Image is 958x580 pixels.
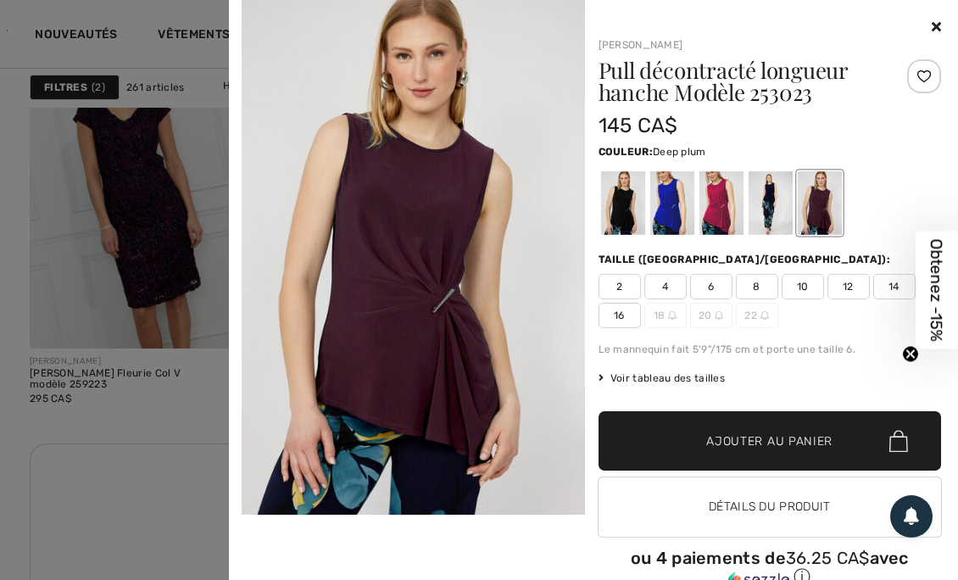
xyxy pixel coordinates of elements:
[599,303,641,328] span: 16
[600,171,644,235] div: Noir
[644,303,687,328] span: 18
[690,303,732,328] span: 20
[797,171,841,235] div: Deep plum
[902,346,919,363] button: Close teaser
[706,432,833,450] span: Ajouter au panier
[715,311,723,320] img: ring-m.svg
[699,171,743,235] div: Begonia
[782,274,824,299] span: 10
[38,12,72,27] span: Aide
[599,274,641,299] span: 2
[927,239,947,342] span: Obtenez -15%
[690,274,732,299] span: 6
[786,548,870,568] span: 36.25 CA$
[599,411,942,471] button: Ajouter au panier
[599,477,942,537] button: Détails du produit
[644,274,687,299] span: 4
[599,252,894,267] div: Taille ([GEOGRAPHIC_DATA]/[GEOGRAPHIC_DATA]):
[668,311,677,320] img: ring-m.svg
[599,59,884,103] h1: Pull décontracté longueur hanche Modèle 253023
[748,171,792,235] div: Midnight
[599,39,683,51] a: [PERSON_NAME]
[653,146,706,158] span: Deep plum
[599,146,653,158] span: Couleur:
[873,274,916,299] span: 14
[649,171,693,235] div: Royal
[736,274,778,299] span: 8
[599,114,678,137] span: 145 CA$
[916,231,958,349] div: Obtenez -15%Close teaser
[760,311,769,320] img: ring-m.svg
[736,303,778,328] span: 22
[599,342,942,357] div: Le mannequin fait 5'9"/175 cm et porte une taille 6.
[827,274,870,299] span: 12
[889,430,908,452] img: Bag.svg
[599,371,726,386] span: Voir tableau des tailles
